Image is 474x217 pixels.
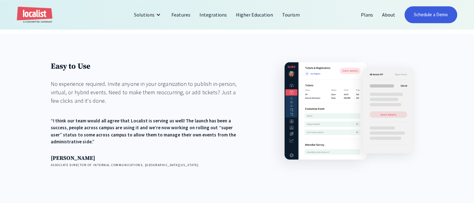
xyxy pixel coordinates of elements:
a: home [17,7,52,23]
a: Features [167,7,195,22]
h4: Associate Director of Internal Communications, [GEOGRAPHIC_DATA][US_STATE] [51,163,242,167]
div: “I think our team would all agree that Localist is serving us well! The launch has been a success... [51,117,242,145]
a: Higher Education [232,7,278,22]
a: Tourism [278,7,304,22]
div: Solutions [134,11,155,18]
div: Solutions [129,7,167,22]
a: About [378,7,400,22]
strong: Easy to Use [51,62,90,71]
a: Plans [357,7,378,22]
div: No experience required. Invite anyone in your organization to publish in-person, virtual, or hybr... [51,80,242,105]
strong: [PERSON_NAME] [51,155,95,162]
a: Schedule a Demo [405,6,457,23]
a: Integrations [195,7,232,22]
